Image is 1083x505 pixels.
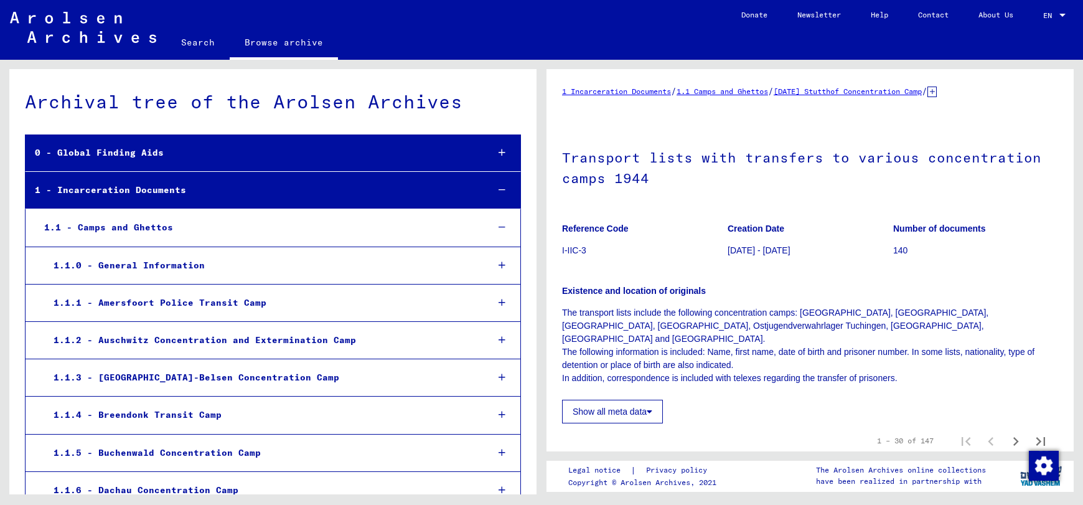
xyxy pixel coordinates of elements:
[768,85,774,97] span: /
[774,87,922,96] a: [DATE] Stutthof Concentration Camp
[816,476,986,487] p: have been realized in partnership with
[728,244,893,257] p: [DATE] - [DATE]
[562,129,1058,204] h1: Transport lists with transfers to various concentration camps 1944
[230,27,338,60] a: Browse archive
[568,464,631,477] a: Legal notice
[562,400,663,423] button: Show all meta data
[893,224,986,234] b: Number of documents
[1043,11,1057,20] span: EN
[562,244,727,257] p: I-IIC-3
[562,306,1058,385] p: The transport lists include the following concentration camps: [GEOGRAPHIC_DATA], [GEOGRAPHIC_DAT...
[26,141,478,165] div: 0 - Global Finding Aids
[44,328,478,352] div: 1.1.2 - Auschwitz Concentration and Extermination Camp
[1028,428,1053,453] button: Last page
[26,178,478,202] div: 1 - Incarceration Documents
[10,12,156,43] img: Arolsen_neg.svg
[166,27,230,57] a: Search
[816,465,986,476] p: The Arolsen Archives online collections
[671,85,677,97] span: /
[1028,450,1058,480] div: Change consent
[677,87,768,96] a: 1.1 Camps and Ghettos
[1003,428,1028,453] button: Next page
[562,286,706,296] b: Existence and location of originals
[893,244,1058,257] p: 140
[568,477,722,488] p: Copyright © Arolsen Archives, 2021
[44,366,478,390] div: 1.1.3 - [GEOGRAPHIC_DATA]-Belsen Concentration Camp
[978,428,1003,453] button: Previous page
[44,253,478,278] div: 1.1.0 - General Information
[562,87,671,96] a: 1 Incarceration Documents
[922,85,927,97] span: /
[35,215,478,240] div: 1.1 - Camps and Ghettos
[1018,460,1064,491] img: yv_logo.png
[636,464,722,477] a: Privacy policy
[44,403,478,427] div: 1.1.4 - Breendonk Transit Camp
[1029,451,1059,481] img: Change consent
[954,428,978,453] button: First page
[568,464,722,477] div: |
[25,88,521,116] div: Archival tree of the Arolsen Archives
[44,291,478,315] div: 1.1.1 - Amersfoort Police Transit Camp
[44,478,478,503] div: 1.1.6 - Dachau Concentration Camp
[44,441,478,465] div: 1.1.5 - Buchenwald Concentration Camp
[877,435,934,446] div: 1 – 30 of 147
[728,224,784,234] b: Creation Date
[562,224,629,234] b: Reference Code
